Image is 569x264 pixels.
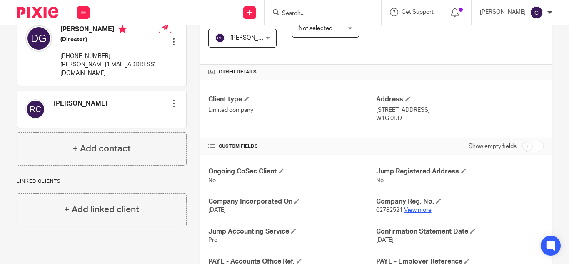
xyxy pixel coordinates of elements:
img: svg%3E [25,25,52,52]
h5: (Director) [60,35,159,44]
p: W1G 0DD [376,114,544,123]
a: View more [404,207,432,213]
span: 02782521 [376,207,403,213]
span: Other details [219,69,257,75]
span: [DATE] [376,237,394,243]
h4: Jump Registered Address [376,167,544,176]
span: Pro [208,237,217,243]
p: [PHONE_NUMBER] [60,52,159,60]
label: Show empty fields [469,142,517,151]
h4: Jump Accounting Service [208,227,376,236]
p: Linked clients [17,178,187,185]
input: Search [281,10,356,18]
h4: CUSTOM FIELDS [208,143,376,150]
h4: Company Reg. No. [376,197,544,206]
span: No [376,178,384,184]
p: [PERSON_NAME][EMAIL_ADDRESS][DOMAIN_NAME] [60,60,159,78]
span: Not selected [299,25,332,31]
h4: Ongoing CoSec Client [208,167,376,176]
h4: Address [376,95,544,104]
span: [PERSON_NAME] [230,35,276,41]
h4: Client type [208,95,376,104]
span: Get Support [402,9,434,15]
img: svg%3E [25,99,45,119]
h4: + Add contact [72,142,131,155]
span: [DATE] [208,207,226,213]
p: [STREET_ADDRESS] [376,106,544,114]
p: [PERSON_NAME] [480,8,526,16]
img: svg%3E [530,6,543,19]
img: Pixie [17,7,58,18]
img: svg%3E [215,33,225,43]
h4: [PERSON_NAME] [54,99,107,108]
i: Primary [118,25,127,33]
h4: Company Incorporated On [208,197,376,206]
h4: Confirmation Statement Date [376,227,544,236]
p: Limited company [208,106,376,114]
span: No [208,178,216,184]
h4: [PERSON_NAME] [60,25,159,35]
h4: + Add linked client [64,203,139,216]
